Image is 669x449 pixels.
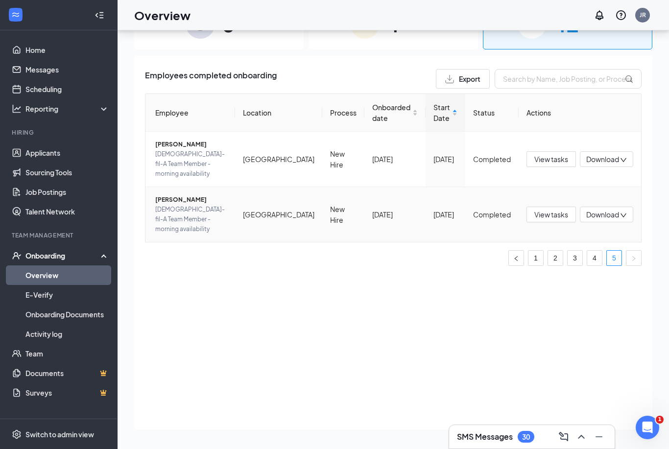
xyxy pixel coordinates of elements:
span: Download [586,210,619,220]
th: Employee [145,94,235,132]
div: Hiring [12,128,107,137]
div: JR [640,11,646,19]
span: [PERSON_NAME] [155,140,227,149]
a: Talent Network [25,202,109,221]
a: Home [25,40,109,60]
td: [GEOGRAPHIC_DATA] [235,132,322,187]
h1: Overview [134,7,191,24]
li: 5 [606,250,622,266]
a: Activity log [25,324,109,344]
th: Onboarded date [364,94,426,132]
span: Employees completed onboarding [145,69,277,89]
a: 4 [587,251,602,265]
button: Minimize [591,429,607,445]
button: View tasks [526,207,576,222]
h3: SMS Messages [457,431,513,442]
button: right [626,250,642,266]
iframe: Intercom live chat [636,416,659,439]
div: Switch to admin view [25,429,94,439]
a: SurveysCrown [25,383,109,402]
li: Previous Page [508,250,524,266]
svg: ChevronUp [575,431,587,443]
svg: ComposeMessage [558,431,570,443]
span: [DEMOGRAPHIC_DATA]-fil-A Team Member - morning availability [155,149,227,179]
div: [DATE] [433,154,457,165]
div: Onboarding [25,251,101,260]
li: 2 [548,250,563,266]
span: View tasks [534,209,568,220]
span: right [631,256,637,261]
button: left [508,250,524,266]
a: Overview [25,265,109,285]
th: Process [322,94,364,132]
li: Next Page [626,250,642,266]
a: 2 [548,251,563,265]
span: down [620,157,627,164]
a: Onboarding Documents [25,305,109,324]
input: Search by Name, Job Posting, or Process [495,69,642,89]
div: [DATE] [372,209,418,220]
svg: Minimize [593,431,605,443]
a: 1 [528,251,543,265]
a: DocumentsCrown [25,363,109,383]
button: View tasks [526,151,576,167]
a: Team [25,344,109,363]
svg: WorkstreamLogo [11,10,21,20]
span: [PERSON_NAME] [155,195,227,205]
span: 1 [656,416,664,424]
th: Status [465,94,519,132]
div: Completed [473,154,511,165]
div: 30 [522,433,530,441]
a: 3 [568,251,582,265]
svg: Analysis [12,104,22,114]
span: View tasks [534,154,568,165]
span: down [620,212,627,219]
span: Export [459,75,480,82]
a: Scheduling [25,79,109,99]
td: New Hire [322,187,364,242]
svg: Notifications [594,9,605,21]
div: Team Management [12,231,107,239]
th: Actions [519,94,641,132]
a: 5 [607,251,621,265]
svg: Settings [12,429,22,439]
svg: QuestionInfo [615,9,627,21]
a: Sourcing Tools [25,163,109,182]
div: [DATE] [372,154,418,165]
li: 4 [587,250,602,266]
span: Onboarded date [372,102,410,123]
svg: UserCheck [12,251,22,260]
td: [GEOGRAPHIC_DATA] [235,187,322,242]
span: Start Date [433,102,450,123]
span: left [513,256,519,261]
svg: Collapse [95,10,104,20]
button: ChevronUp [573,429,589,445]
td: New Hire [322,132,364,187]
div: Reporting [25,104,110,114]
div: [DATE] [433,209,457,220]
button: ComposeMessage [556,429,572,445]
span: [DEMOGRAPHIC_DATA]-fil-A Team Member - morning availability [155,205,227,234]
li: 3 [567,250,583,266]
span: Download [586,154,619,165]
div: Completed [473,209,511,220]
a: Applicants [25,143,109,163]
li: 1 [528,250,544,266]
a: E-Verify [25,285,109,305]
button: Export [436,69,490,89]
a: Messages [25,60,109,79]
a: Job Postings [25,182,109,202]
th: Location [235,94,322,132]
